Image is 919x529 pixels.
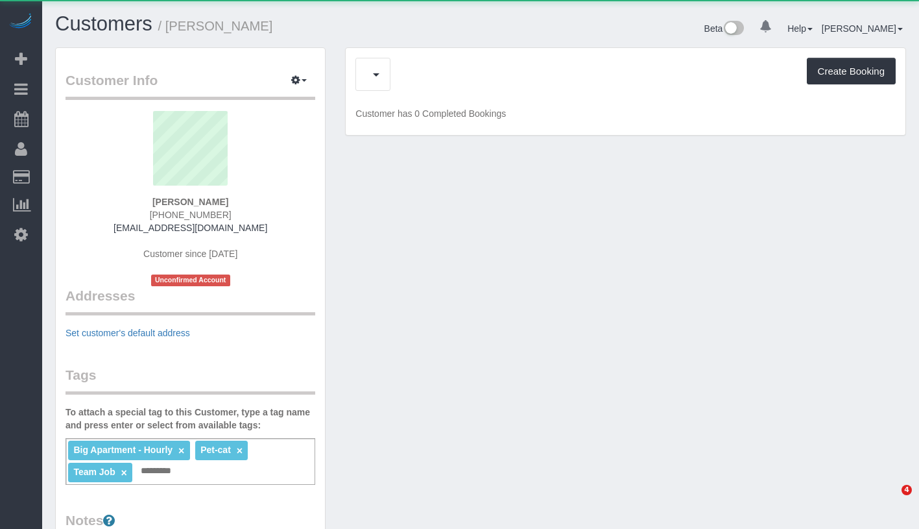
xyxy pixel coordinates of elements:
[875,485,906,516] iframe: Intercom live chat
[200,445,231,455] span: Pet-cat
[73,467,115,477] span: Team Job
[143,249,237,259] span: Customer since [DATE]
[901,485,912,495] span: 4
[66,328,190,338] a: Set customer's default address
[113,223,267,233] a: [EMAIL_ADDRESS][DOMAIN_NAME]
[152,197,228,207] strong: [PERSON_NAME]
[722,21,744,38] img: New interface
[66,365,315,395] legend: Tags
[237,445,243,456] a: ×
[704,23,745,34] a: Beta
[66,406,315,432] label: To attach a special tag to this Customer, type a tag name and press enter or select from availabl...
[66,71,315,100] legend: Customer Info
[121,467,127,478] a: ×
[151,275,230,286] span: Unconfirmed Account
[807,58,896,85] button: Create Booking
[158,19,273,33] small: / [PERSON_NAME]
[787,23,813,34] a: Help
[55,12,152,35] a: Customers
[150,210,232,220] span: [PHONE_NUMBER]
[8,13,34,31] img: Automaid Logo
[355,107,896,120] p: Customer has 0 Completed Bookings
[822,23,903,34] a: [PERSON_NAME]
[178,445,184,456] a: ×
[73,445,173,455] span: Big Apartment - Hourly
